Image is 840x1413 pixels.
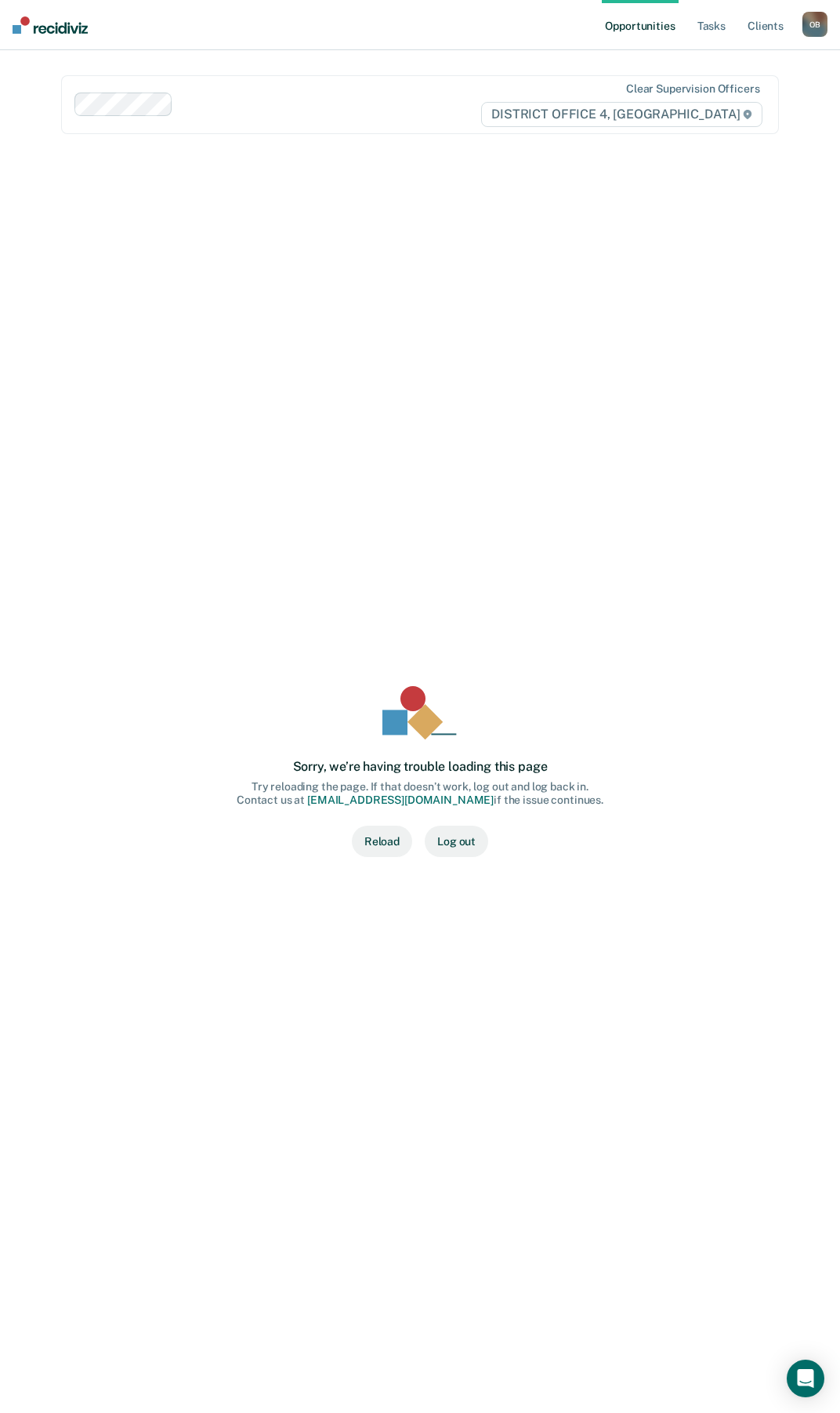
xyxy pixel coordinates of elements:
a: [EMAIL_ADDRESS][DOMAIN_NAME] [307,794,494,806]
span: DISTRICT OFFICE 4, [GEOGRAPHIC_DATA] [481,102,762,127]
button: OB [802,12,827,37]
button: Reload [352,826,412,857]
div: Clear supervision officers [626,82,759,96]
div: O B [802,12,827,37]
img: Recidiviz [13,16,88,34]
button: Log out [425,826,488,857]
div: Try reloading the page. If that doesn’t work, log out and log back in. Contact us at if the issue... [237,780,603,807]
div: Sorry, we’re having trouble loading this page [293,759,548,774]
div: Open Intercom Messenger [787,1360,824,1397]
